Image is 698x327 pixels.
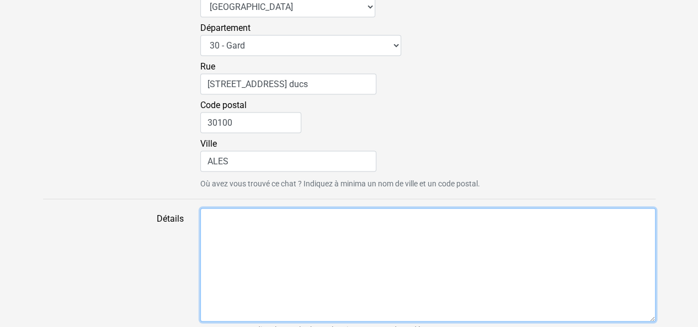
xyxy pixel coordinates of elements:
input: Ville [200,151,376,171]
label: Rue [200,60,376,94]
input: Code postal [200,112,301,133]
input: Rue [200,73,376,94]
small: Où avez vous trouvé ce chat ? Indiquez à minima un nom de ville et un code postal. [200,178,656,190]
label: Département [200,22,401,56]
label: Code postal [200,99,301,133]
select: Département [200,35,401,56]
label: Ville [200,137,376,171]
